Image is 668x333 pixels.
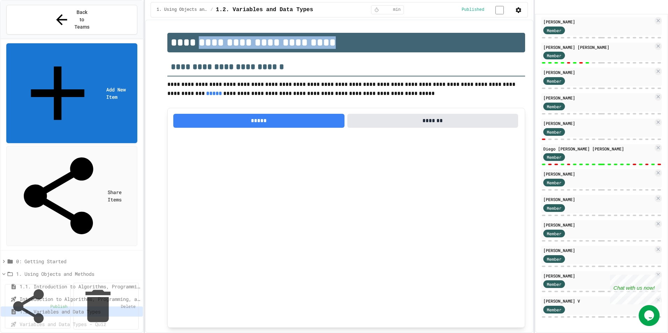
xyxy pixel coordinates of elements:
div: [PERSON_NAME] [543,95,653,101]
div: [PERSON_NAME] [543,222,653,228]
span: Member [547,281,561,287]
span: Member [547,306,561,313]
span: Member [547,256,561,262]
div: Content is published and visible to students [462,5,512,14]
span: Member [547,27,561,34]
span: Member [547,129,561,135]
span: min [393,7,401,13]
span: Published [462,7,484,13]
span: 1. Using Objects and Methods [16,270,140,277]
span: Member [547,52,561,59]
a: Delete [73,283,139,330]
span: 0: Getting Started [16,258,140,265]
span: Member [547,179,561,186]
div: [PERSON_NAME] [543,171,653,177]
iframe: chat widget [639,305,661,326]
span: Member [547,230,561,237]
button: Back to Teams [6,5,137,35]
a: Add New Item [6,43,137,143]
a: Publish [5,284,71,328]
div: [PERSON_NAME] [543,18,653,25]
span: Member [547,205,561,211]
div: [PERSON_NAME] [543,196,653,202]
span: Member [547,154,561,160]
span: Member [547,103,561,110]
div: [PERSON_NAME] [543,247,653,253]
div: Diego [PERSON_NAME] [PERSON_NAME] [543,146,653,152]
span: / [211,7,213,13]
span: Member [547,78,561,84]
span: 1. Using Objects and Methods [157,7,208,13]
div: [PERSON_NAME] V [543,298,653,304]
div: [PERSON_NAME] [543,120,653,126]
div: [PERSON_NAME] [543,273,653,279]
div: [PERSON_NAME] [PERSON_NAME] [543,44,653,50]
span: 1.2. Variables and Data Types [216,6,313,14]
div: [PERSON_NAME] [543,69,653,75]
input: publish toggle [487,6,512,14]
span: Back to Teams [74,9,90,31]
iframe: chat widget [610,275,661,304]
a: Share Items [6,146,137,246]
